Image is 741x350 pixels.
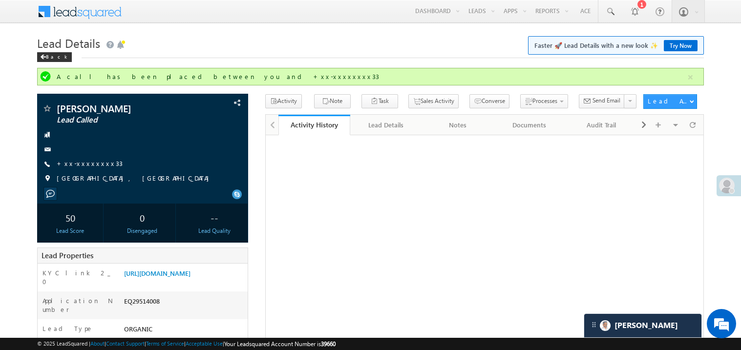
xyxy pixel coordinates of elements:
div: EQ29514008 [122,296,248,310]
span: Lead Called [57,115,188,125]
img: Carter [600,320,611,331]
span: Send Email [593,96,620,105]
button: Converse [469,94,509,108]
a: Lead Details [350,115,422,135]
a: Try Now [664,40,698,51]
div: Audit Trail [573,119,629,131]
span: Processes [532,97,557,104]
div: Back [37,52,72,62]
label: Application Number [42,296,114,314]
a: +xx-xxxxxxxx33 [57,159,123,167]
span: Lead Properties [42,250,93,260]
span: Carter [614,321,678,330]
span: © 2025 LeadSquared | | | | | [37,339,336,349]
span: [GEOGRAPHIC_DATA], [GEOGRAPHIC_DATA] [57,174,214,184]
div: 50 [40,208,101,226]
a: Back [37,52,77,60]
button: Activity [265,94,302,108]
button: Lead Actions [643,94,697,109]
a: Acceptable Use [186,340,223,347]
span: [PERSON_NAME] [57,103,188,113]
div: Documents [502,119,557,131]
div: -- [184,208,245,226]
div: A call has been placed between you and +xx-xxxxxxxx33 [57,72,686,81]
div: Lead Details [358,119,413,131]
a: Activity History [278,115,350,135]
a: About [90,340,105,347]
a: Terms of Service [146,340,184,347]
a: [URL][DOMAIN_NAME] [124,269,191,277]
button: Note [314,94,351,108]
img: carter-drag [590,321,598,329]
div: ORGANIC [122,324,248,338]
button: Send Email [579,94,625,108]
a: Documents [494,115,566,135]
label: KYC link 2_0 [42,268,114,286]
div: Lead Score [40,226,101,235]
div: Lead Actions [648,97,689,105]
a: Contact Support [106,340,145,347]
button: Sales Activity [408,94,459,108]
div: Disengaged [111,226,173,235]
div: 0 [111,208,173,226]
button: Task [361,94,398,108]
span: Your Leadsquared Account Number is [224,340,336,348]
a: Notes [422,115,494,135]
button: Processes [520,94,568,108]
div: Activity History [286,120,343,129]
div: carter-dragCarter[PERSON_NAME] [584,313,702,338]
a: Audit Trail [566,115,637,135]
span: Lead Details [37,35,100,51]
span: Faster 🚀 Lead Details with a new look ✨ [534,41,698,50]
div: Lead Quality [184,226,245,235]
label: Lead Type [42,324,93,333]
span: 39660 [321,340,336,348]
div: Notes [430,119,485,131]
